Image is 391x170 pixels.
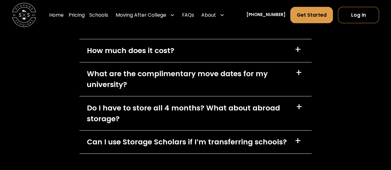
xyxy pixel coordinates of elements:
[296,102,303,112] div: +
[295,68,302,78] div: +
[12,3,36,27] img: Storage Scholars main logo
[338,7,379,23] a: Log In
[87,68,288,90] div: What are the complimentary move dates for my university?
[116,11,166,19] div: Moving After College
[87,45,174,56] div: How much does it cost?
[290,7,333,23] a: Get Started
[113,7,177,24] div: Moving After College
[69,7,85,24] a: Pricing
[87,136,287,147] div: Can I use Storage Scholars if I’m transferring schools?
[201,11,216,19] div: About
[295,45,301,55] div: +
[49,7,64,24] a: Home
[295,136,301,146] div: +
[87,102,288,124] div: Do I have to store all 4 months? What about abroad storage?
[199,7,227,24] div: About
[246,12,286,19] a: [PHONE_NUMBER]
[89,7,108,24] a: Schools
[182,7,194,24] a: FAQs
